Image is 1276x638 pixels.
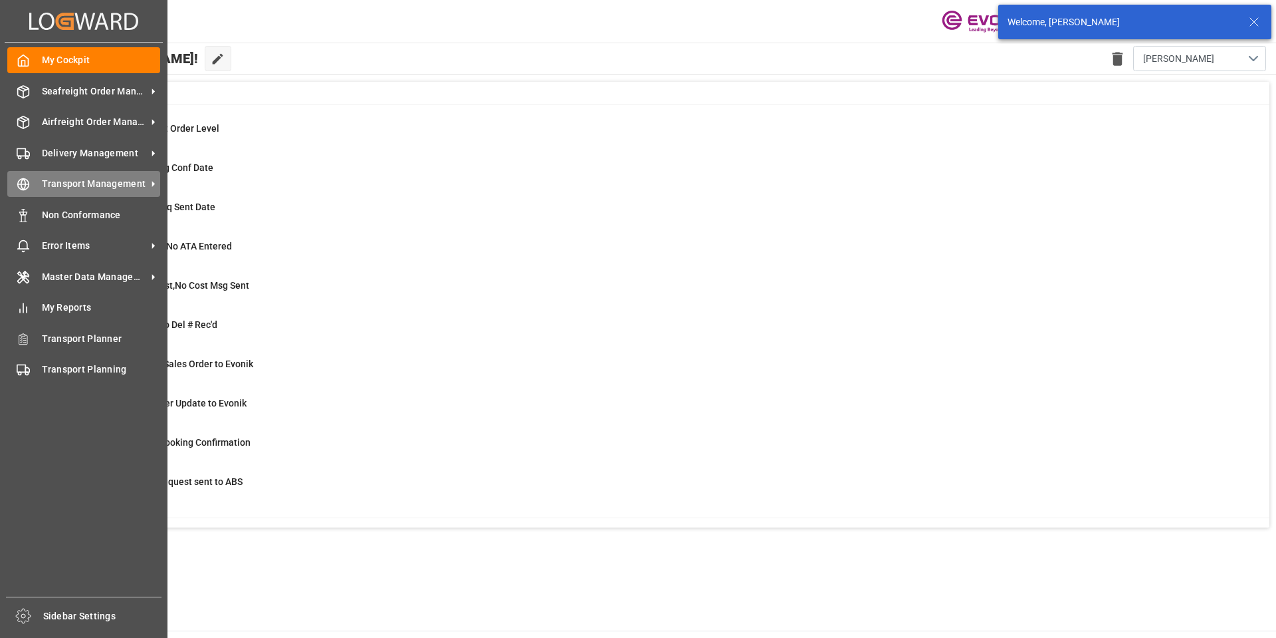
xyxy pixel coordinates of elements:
a: Transport Planning [7,357,160,383]
span: Error Items [42,239,147,253]
span: Sidebar Settings [43,609,162,623]
a: 45ABS: No Init Bkg Conf DateShipment [68,161,1253,189]
a: 0Main-Leg Shipment # Error [68,514,1253,542]
a: My Reports [7,295,160,321]
span: My Reports [42,301,161,315]
span: Hello [PERSON_NAME]! [55,46,198,71]
div: Welcome, [PERSON_NAME] [1008,15,1236,29]
a: 3ETD < 3 Days,No Del # Rec'dShipment [68,318,1253,346]
span: Master Data Management [42,270,147,284]
a: 0MOT Missing at Order LevelSales Order-IVPO [68,122,1253,150]
button: open menu [1133,46,1266,71]
a: 28ABS: Missing Booking ConfirmationShipment [68,436,1253,464]
span: Transport Management [42,177,147,191]
a: 0Error Sales Order Update to EvonikShipment [68,397,1253,424]
a: 2Error on Initial Sales Order to EvonikShipment [68,357,1253,385]
a: Transport Planner [7,325,160,351]
span: ETD>3 Days Past,No Cost Msg Sent [102,280,249,291]
span: Non Conformance [42,208,161,222]
span: Error Sales Order Update to Evonik [102,398,247,408]
span: Transport Planner [42,332,161,346]
span: My Cockpit [42,53,161,67]
a: My Cockpit [7,47,160,73]
a: 0Pending Bkg Request sent to ABSShipment [68,475,1253,503]
span: Pending Bkg Request sent to ABS [102,476,243,487]
span: Transport Planning [42,363,161,377]
span: Delivery Management [42,146,147,160]
a: 3ETA > 10 Days , No ATA EnteredShipment [68,239,1253,267]
span: ABS: Missing Booking Confirmation [102,437,251,448]
span: Seafreight Order Management [42,84,147,98]
span: Airfreight Order Management [42,115,147,129]
span: Error on Initial Sales Order to Evonik [102,359,253,369]
img: Evonik-brand-mark-Deep-Purple-RGB.jpeg_1700498283.jpeg [942,10,1028,33]
a: Non Conformance [7,202,160,228]
a: 8ABS: No Bkg Req Sent DateShipment [68,200,1253,228]
span: [PERSON_NAME] [1143,52,1214,66]
a: 20ETD>3 Days Past,No Cost Msg SentShipment [68,279,1253,307]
